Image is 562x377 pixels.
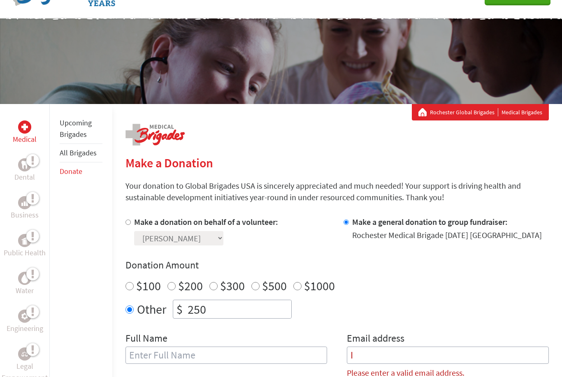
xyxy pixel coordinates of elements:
[21,313,28,319] img: Engineering
[18,234,31,247] div: Public Health
[21,161,28,169] img: Dental
[352,217,508,227] label: Make a general donation to group fundraiser:
[4,234,46,259] a: Public HealthPublic Health
[14,158,35,183] a: DentalDental
[125,347,327,364] input: Enter Full Name
[18,158,31,171] div: Dental
[178,278,203,294] label: $200
[7,323,43,334] p: Engineering
[60,114,102,144] li: Upcoming Brigades
[418,108,542,116] div: Medical Brigades
[16,285,34,296] p: Water
[16,272,34,296] a: WaterWater
[125,155,549,170] h2: Make a Donation
[60,162,102,180] li: Donate
[60,148,97,157] a: All Brigades
[60,118,92,139] a: Upcoming Brigades
[18,272,31,285] div: Water
[13,120,37,145] a: MedicalMedical
[352,229,542,241] div: Rochester Medical Brigade [DATE] [GEOGRAPHIC_DATA]
[21,352,28,356] img: Legal Empowerment
[125,259,549,272] h4: Donation Amount
[21,124,28,130] img: Medical
[21,273,28,283] img: Water
[11,196,39,221] a: BusinessBusiness
[304,278,335,294] label: $1000
[13,134,37,145] p: Medical
[18,310,31,323] div: Engineering
[125,332,167,347] label: Full Name
[125,124,185,146] img: logo-medical.png
[430,108,498,116] a: Rochester Global Brigades
[18,347,31,361] div: Legal Empowerment
[60,167,82,176] a: Donate
[11,209,39,221] p: Business
[347,332,404,347] label: Email address
[134,217,278,227] label: Make a donation on behalf of a volunteer:
[137,300,166,319] label: Other
[4,247,46,259] p: Public Health
[21,199,28,206] img: Business
[347,347,549,364] input: Your Email
[18,196,31,209] div: Business
[186,300,291,318] input: Enter Amount
[18,120,31,134] div: Medical
[262,278,287,294] label: $500
[136,278,161,294] label: $100
[60,144,102,162] li: All Brigades
[220,278,245,294] label: $300
[21,236,28,245] img: Public Health
[125,180,549,203] p: Your donation to Global Brigades USA is sincerely appreciated and much needed! Your support is dr...
[14,171,35,183] p: Dental
[173,300,186,318] div: $
[7,310,43,334] a: EngineeringEngineering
